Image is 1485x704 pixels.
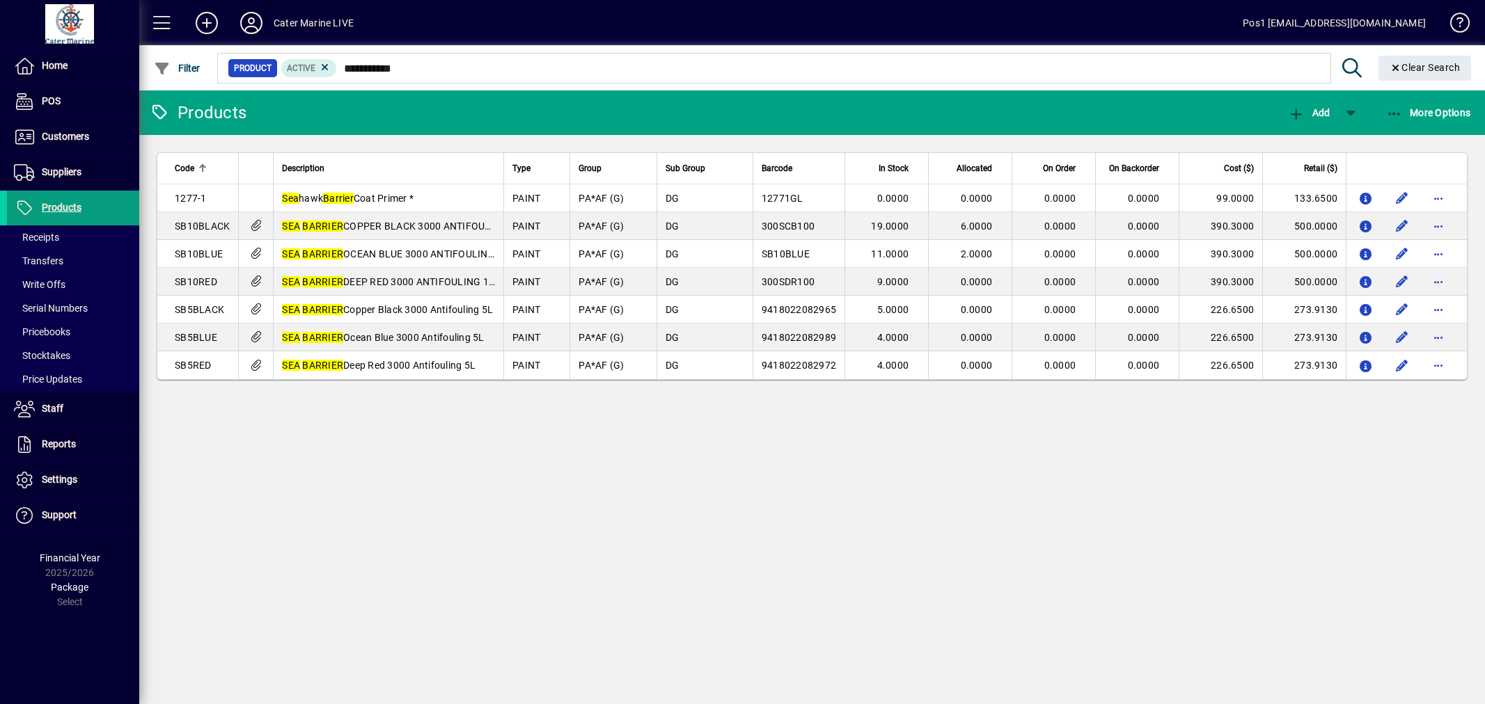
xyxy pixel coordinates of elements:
span: PAINT [512,193,540,204]
em: BARRIER [302,360,343,371]
a: Home [7,49,139,83]
span: SB10BLACK [175,221,230,232]
span: 0.0000 [1044,193,1076,204]
em: BARRIER [302,332,343,343]
button: More Options [1383,100,1475,125]
a: Price Updates [7,367,139,391]
button: Profile [229,10,274,35]
button: Clear [1378,56,1472,81]
span: Transfers [14,255,63,266]
a: Staff [7,392,139,426]
a: Receipts [7,225,139,249]
a: Stocktakes [7,344,139,367]
em: BARRIER [302,276,343,287]
div: Barcode [762,161,836,176]
span: 0.0000 [1128,360,1160,371]
div: Sub Group [666,161,744,176]
td: 226.6500 [1179,351,1262,379]
span: 4.0000 [877,332,909,343]
div: In Stock [854,161,921,176]
span: SB5RED [175,360,212,371]
a: Settings [7,463,139,497]
span: Copper Black 3000 Antifouling 5L [282,304,493,315]
span: 0.0000 [961,360,993,371]
button: Edit [1391,354,1413,376]
a: Reports [7,427,139,462]
span: Product [234,61,272,75]
td: 133.6500 [1262,184,1346,212]
span: Code [175,161,194,176]
span: 0.0000 [1044,332,1076,343]
span: 9418022082989 [762,332,836,343]
span: More Options [1386,107,1471,118]
span: Settings [42,474,77,485]
button: More options [1427,271,1449,293]
button: Add [1284,100,1333,125]
button: More options [1427,215,1449,237]
td: 500.0000 [1262,268,1346,296]
em: SEA [282,332,300,343]
span: Type [512,161,531,176]
em: Barrier [323,193,354,204]
td: 500.0000 [1262,240,1346,268]
span: DEEP RED 3000 ANTIFOULING 10L [282,276,500,287]
span: SB10BLUE [175,248,223,259]
span: 1277-1 [175,193,207,204]
span: 9.0000 [877,276,909,287]
span: Ocean Blue 3000 Antifouling 5L [282,332,484,343]
span: 0.0000 [961,193,993,204]
span: DG [666,221,679,232]
span: 0.0000 [1044,248,1076,259]
span: 6.0000 [961,221,993,232]
mat-chip: Activation Status: Active [281,59,337,77]
span: 0.0000 [1044,304,1076,315]
span: Customers [42,131,89,142]
span: PAINT [512,360,540,371]
span: 0.0000 [1128,221,1160,232]
span: SB10BLUE [762,248,810,259]
button: Edit [1391,271,1413,293]
td: 273.9130 [1262,323,1346,351]
td: 226.6500 [1179,296,1262,323]
span: PA*AF (G) [579,248,624,259]
span: 0.0000 [961,332,993,343]
span: PA*AF (G) [579,360,624,371]
span: hawk Coat Primer * [282,193,414,204]
span: 2.0000 [961,248,993,259]
span: PA*AF (G) [579,304,624,315]
a: POS [7,84,139,119]
a: Transfers [7,249,139,273]
a: Knowledge Base [1440,3,1468,48]
span: Description [282,161,324,176]
span: 5.0000 [877,304,909,315]
span: 300SCB100 [762,221,815,232]
span: Package [51,582,88,593]
em: BARRIER [302,248,343,259]
span: Filter [154,63,201,74]
span: 4.0000 [877,360,909,371]
span: PAINT [512,304,540,315]
button: Edit [1391,215,1413,237]
div: On Backorder [1104,161,1172,176]
span: In Stock [879,161,909,176]
span: 9418022082972 [762,360,836,371]
span: PA*AF (G) [579,276,624,287]
span: POS [42,95,61,106]
span: Retail ($) [1304,161,1337,176]
td: 500.0000 [1262,212,1346,240]
span: PAINT [512,276,540,287]
a: Pricebooks [7,320,139,344]
span: Price Updates [14,374,82,385]
span: 9418022082965 [762,304,836,315]
span: SB5BLACK [175,304,224,315]
span: 0.0000 [1044,360,1076,371]
span: Group [579,161,602,176]
span: On Order [1043,161,1076,176]
span: PA*AF (G) [579,221,624,232]
span: PA*AF (G) [579,193,624,204]
span: SB5BLUE [175,332,217,343]
button: More options [1427,354,1449,376]
button: Edit [1391,187,1413,209]
span: 0.0000 [1128,332,1160,343]
span: COPPER BLACK 3000 ANTIFOULING 10L [282,221,527,232]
